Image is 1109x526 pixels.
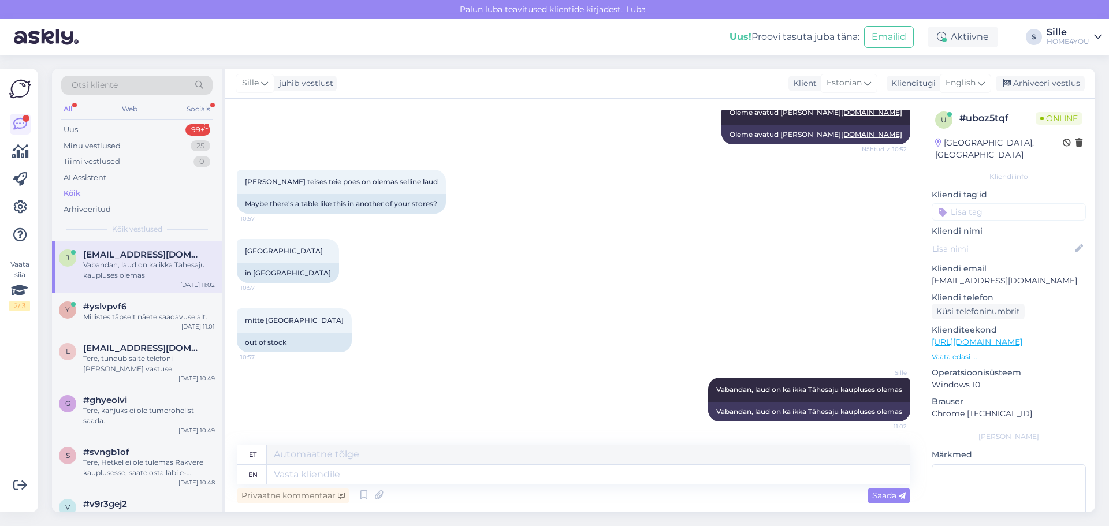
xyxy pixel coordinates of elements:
div: Kliendi info [932,171,1086,182]
div: Kõik [64,188,80,199]
div: Arhiveeritud [64,204,111,215]
span: Vabandan, laud on ka ikka Tähesaju kaupluses olemas [716,385,902,394]
div: [DATE] 10:48 [178,478,215,487]
span: Kõik vestlused [112,224,162,234]
div: [DATE] 11:02 [180,281,215,289]
div: et [249,445,256,464]
div: Maybe there's a table like this in another of your stores? [237,194,446,214]
span: Otsi kliente [72,79,118,91]
span: Saada [872,490,906,501]
span: #svngb1of [83,447,129,457]
span: 10:57 [240,214,284,223]
span: g [65,399,70,408]
p: Brauser [932,396,1086,408]
div: All [61,102,75,117]
div: Klient [788,77,817,89]
p: Vaata edasi ... [932,352,1086,362]
div: 2 / 3 [9,301,30,311]
p: Chrome [TECHNICAL_ID] [932,408,1086,420]
span: juljasmir@yandex.ru [83,249,203,260]
div: [DATE] 10:49 [178,426,215,435]
div: Web [120,102,140,117]
span: Sille [242,77,259,89]
p: Kliendi email [932,263,1086,275]
span: #yslvpvf6 [83,301,126,312]
span: Estonian [827,77,862,89]
div: Tiimi vestlused [64,156,120,167]
div: juhib vestlust [274,77,333,89]
div: Küsi telefoninumbrit [932,304,1025,319]
span: v [65,503,70,512]
div: [PERSON_NAME] [932,431,1086,442]
div: # uboz5tqf [959,111,1036,125]
p: Windows 10 [932,379,1086,391]
div: Tere, Hetkel ei ole tulemas Rakvere kauplusesse, saate osta läbi e-[PERSON_NAME]. [83,457,215,478]
div: Vaata siia [9,259,30,311]
div: 99+ [185,124,210,136]
div: en [248,465,258,484]
span: 10:57 [240,353,284,361]
span: Oleme avatud [PERSON_NAME] [730,108,902,117]
span: English [946,77,976,89]
a: [DOMAIN_NAME] [841,108,902,117]
a: [DOMAIN_NAME] [841,130,902,139]
input: Lisa nimi [932,243,1073,255]
div: [DATE] 11:01 [181,322,215,331]
span: 11:02 [864,422,907,431]
span: l [66,347,70,356]
div: Arhiveeri vestlus [996,76,1085,91]
div: Proovi tasuta juba täna: [730,30,859,44]
span: [PERSON_NAME] teises teie poes on olemas selline laud [245,177,438,186]
p: Kliendi tag'id [932,189,1086,201]
div: 25 [191,140,210,152]
span: ljudmila.melnikova@gmail.com [83,343,203,353]
div: HOME4YOU [1047,37,1089,46]
div: AI Assistent [64,172,106,184]
a: [URL][DOMAIN_NAME] [932,337,1022,347]
div: Tere, kahjuks ei ole tumerohelist saada. [83,405,215,426]
b: Uus! [730,31,751,42]
div: out of stock [237,333,352,352]
div: Sille [1047,28,1089,37]
div: Vabandan, laud on ka ikka Tähesaju kaupluses olemas [708,402,910,421]
span: #v9r3gej2 [83,499,127,509]
span: Nähtud ✓ 10:52 [862,145,907,154]
div: Uus [64,124,78,136]
div: Privaatne kommentaar [237,488,349,503]
span: y [65,305,70,314]
div: Oleme avatud [PERSON_NAME] [721,125,910,144]
p: Kliendi telefon [932,292,1086,304]
span: j [66,253,69,262]
div: Minu vestlused [64,140,121,152]
div: in [GEOGRAPHIC_DATA] [237,263,339,283]
button: Emailid [864,26,914,48]
a: SilleHOME4YOU [1047,28,1102,46]
span: Online [1036,112,1082,125]
div: [DATE] 10:49 [178,374,215,383]
span: s [66,451,70,460]
input: Lisa tag [932,203,1086,221]
span: [GEOGRAPHIC_DATA] [245,247,323,255]
div: S [1026,29,1042,45]
span: mitte [GEOGRAPHIC_DATA] [245,316,344,324]
p: Kliendi nimi [932,225,1086,237]
div: Aktiivne [928,27,998,47]
div: Millistes täpselt näete saadavuse alt. [83,312,215,322]
p: Operatsioonisüsteem [932,367,1086,379]
img: Askly Logo [9,78,31,100]
span: Sille [864,368,907,377]
div: [GEOGRAPHIC_DATA], [GEOGRAPHIC_DATA] [935,137,1063,161]
div: Socials [184,102,213,117]
p: Märkmed [932,449,1086,461]
div: Tere, tundub saite telefoni [PERSON_NAME] vastuse [83,353,215,374]
div: Klienditugi [887,77,936,89]
div: 0 [193,156,210,167]
span: Luba [623,4,649,14]
p: [EMAIL_ADDRESS][DOMAIN_NAME] [932,275,1086,287]
span: #ghyeolvi [83,395,127,405]
span: u [941,115,947,124]
div: Vabandan, laud on ka ikka Tähesaju kaupluses olemas [83,260,215,281]
p: Klienditeekond [932,324,1086,336]
span: 10:57 [240,283,284,292]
